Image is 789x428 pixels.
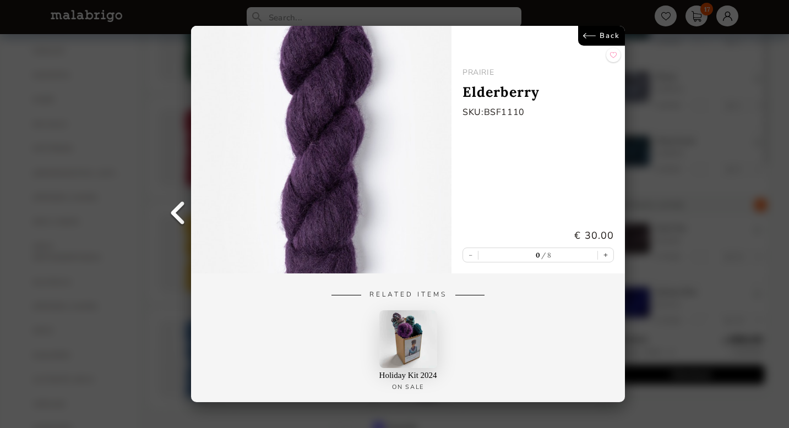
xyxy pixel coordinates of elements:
p: Elderberry [462,83,614,101]
a: Back [579,26,625,46]
img: Elderberry [191,26,451,273]
a: Holiday Kit 2024ON SALE [197,310,619,397]
p: SKU: BSF1110 [462,106,614,118]
p: PRAIRIE [462,67,614,78]
p: Related Items [260,290,557,299]
p: Holiday Kit 2024 [379,371,437,380]
p: € 30.00 [462,229,614,242]
img: 0.jpg [379,310,437,368]
button: + [598,248,614,262]
label: 8 [540,251,552,259]
p: ON SALE [393,383,424,391]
